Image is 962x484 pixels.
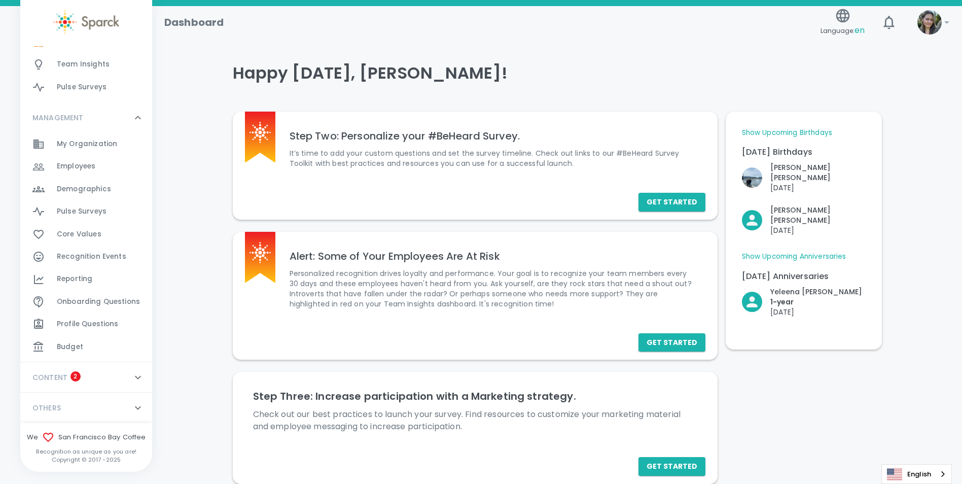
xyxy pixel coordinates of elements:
aside: Language selected: English [881,464,952,484]
span: Profile Questions [57,319,119,329]
span: Language: [821,24,865,38]
p: [DATE] [770,183,866,193]
div: Click to Recognize! [734,279,862,317]
a: Recognition Events [20,246,152,268]
h4: Happy [DATE], [PERSON_NAME]! [233,63,882,83]
p: Yeleena [PERSON_NAME] [770,287,862,297]
button: Click to Recognize! [742,287,862,317]
a: Show Upcoming Anniversaries [742,252,846,262]
span: Onboarding Questions [57,297,140,307]
span: Pulse Surveys [57,206,106,217]
a: Pulse Surveys [20,76,152,98]
p: MANAGEMENT [32,113,84,123]
span: My Organization [57,139,117,149]
button: Click to Recognize! [742,205,866,235]
a: Show Upcoming Birthdays [742,128,832,138]
a: Team Insights [20,53,152,76]
a: Reporting [20,268,152,290]
img: Sparck logo [250,122,271,143]
img: Sparck logo [250,242,271,263]
span: Core Values [57,229,101,239]
button: Get Started [638,193,705,212]
h6: Step Two: Personalize your #BeHeard Survey. [290,128,697,144]
button: Get Started [638,457,705,476]
div: Click to Recognize! [734,154,866,193]
p: [DATE] Anniversaries [742,270,866,283]
div: Language [881,464,952,484]
span: Demographics [57,184,111,194]
a: Sparck logo [20,10,152,34]
p: CONTENT [32,372,67,383]
div: Click to Recognize! [734,197,866,235]
a: Core Values [20,223,152,246]
p: [PERSON_NAME] [PERSON_NAME] [770,162,866,183]
img: Sparck logo [53,10,119,34]
a: My Organization [20,133,152,155]
a: English [882,465,951,483]
h6: Alert: Some of Your Employees Are At Risk [290,248,697,264]
span: Employees [57,161,95,171]
span: Budget [57,342,83,352]
button: Language:en [816,5,869,41]
span: en [854,24,865,36]
h1: Dashboard [164,14,224,30]
p: Recognition as unique as you are! [20,447,152,456]
span: Team Insights [57,59,110,70]
a: Budget [20,336,152,358]
span: Reporting [57,274,92,284]
span: 2 [70,371,81,382]
p: Copyright © 2017 - 2025 [20,456,152,464]
div: OTHERS [20,393,152,423]
p: [PERSON_NAME] [PERSON_NAME] [770,205,866,225]
span: Recognition Events [57,252,126,262]
img: Picture of Mackenzie [917,10,942,34]
a: Demographics [20,178,152,200]
p: Personalized recognition drives loyalty and performance. Your goal is to recognize your team memb... [290,268,697,309]
p: [DATE] Birthdays [742,146,866,158]
p: 1- year [770,297,862,307]
p: Check out our best practices to launch your survey. Find resources to customize your marketing ma... [253,408,697,433]
div: CONTENT2 [20,362,152,393]
img: Picture of Anna Belle Heredia [742,167,762,188]
a: Employees [20,155,152,178]
p: It’s time to add your custom questions and set the survey timeline. Check out links to our #BeHea... [290,148,697,168]
div: MANAGEMENT [20,102,152,133]
p: OTHERS [32,403,61,413]
div: MANAGEMENT [20,133,152,362]
span: Pulse Surveys [57,82,106,92]
a: Profile Questions [20,313,152,335]
p: [DATE] [770,225,866,235]
a: Pulse Surveys [20,200,152,223]
button: Get Started [638,333,705,352]
a: Onboarding Questions [20,291,152,313]
span: We San Francisco Bay Coffee [20,431,152,443]
p: [DATE] [770,307,862,317]
h6: Step Three: Increase participation with a Marketing strategy. [253,388,697,404]
button: Click to Recognize! [742,162,866,193]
